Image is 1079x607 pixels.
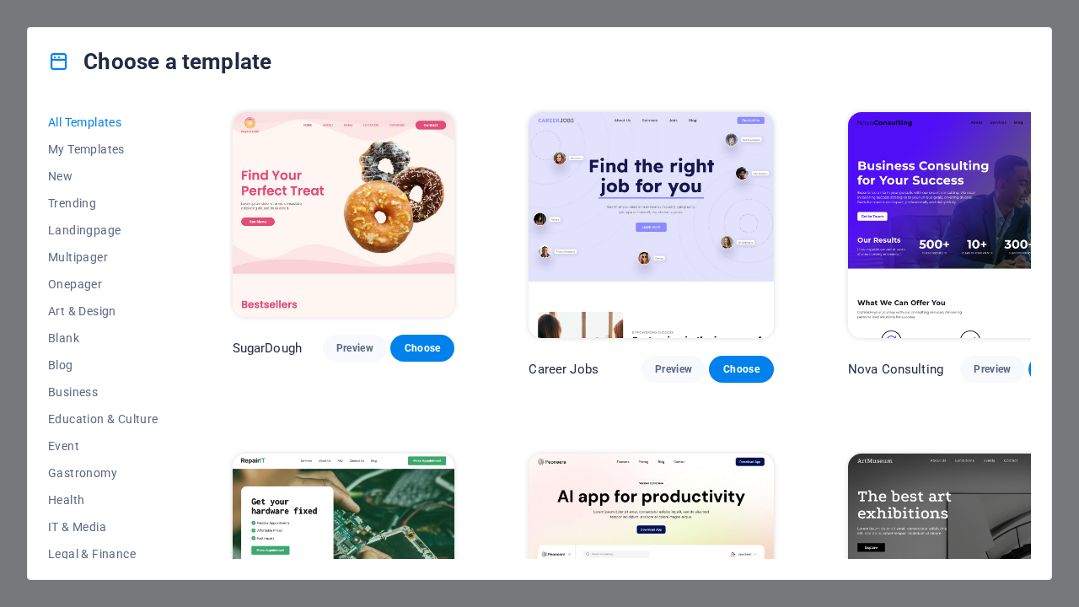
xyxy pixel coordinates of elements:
button: Blank [48,325,158,352]
button: Choose [709,356,773,383]
span: Health [48,493,158,507]
span: New [48,169,158,183]
span: Blank [48,331,158,345]
span: IT & Media [48,520,158,534]
span: Landingpage [48,223,158,237]
p: Nova Consulting [848,361,943,378]
span: Business [48,385,158,399]
span: Preview [655,363,692,376]
button: New [48,163,158,190]
button: Health [48,486,158,513]
button: Business [48,379,158,406]
span: Choose [722,363,760,376]
span: Legal & Finance [48,547,158,561]
span: Preview [336,341,373,355]
span: Multipager [48,250,158,264]
button: Education & Culture [48,406,158,432]
span: My Templates [48,142,158,156]
button: Blog [48,352,158,379]
button: Art & Design [48,298,158,325]
span: Preview [974,363,1011,376]
button: Multipager [48,244,158,271]
span: Education & Culture [48,412,158,426]
span: Gastronomy [48,466,158,480]
p: Career Jobs [529,361,599,378]
button: Landingpage [48,217,158,244]
h4: Choose a template [48,48,271,75]
p: SugarDough [233,340,302,357]
img: SugarDough [233,112,455,317]
button: Trending [48,190,158,217]
button: Gastronomy [48,459,158,486]
button: All Templates [48,109,158,136]
button: Preview [960,356,1024,383]
span: Blog [48,358,158,372]
button: Legal & Finance [48,540,158,567]
span: Art & Design [48,304,158,318]
span: Trending [48,196,158,210]
button: IT & Media [48,513,158,540]
button: Preview [641,356,706,383]
span: Choose [404,341,441,355]
button: Choose [390,335,454,362]
span: All Templates [48,115,158,129]
button: Onepager [48,271,158,298]
span: Event [48,439,158,453]
button: Event [48,432,158,459]
button: Preview [323,335,387,362]
span: Onepager [48,277,158,291]
img: Career Jobs [529,112,773,338]
button: My Templates [48,136,158,163]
